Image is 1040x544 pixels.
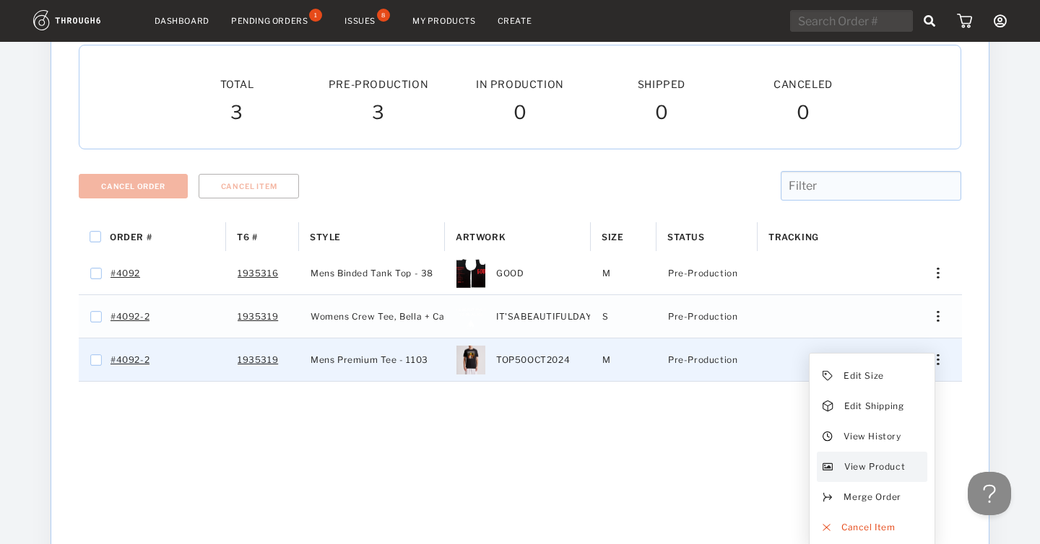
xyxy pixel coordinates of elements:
[496,307,644,326] span: IT'SABEAUTIFULDAYTOBEALIVE
[238,307,278,326] a: 1935319
[823,492,833,502] img: icon_mergeorder.6960c868.svg
[155,16,209,26] a: Dashboard
[310,232,341,242] span: Style
[655,101,669,127] span: 0
[456,259,485,288] img: 107af8d8-011b-4b1d-ad2d-2b0bf01be7c1-4XL.jpg
[937,268,939,278] img: meatball_vertical.0c7b41df.svg
[668,264,737,283] span: Pre-Production
[221,182,277,190] span: Cancel Item
[220,78,254,90] span: Total
[311,351,428,369] span: Mens Premium Tee - 1103
[496,351,570,369] span: TOP50OCT2024
[101,182,165,190] span: Cancel Order
[638,78,685,90] span: Shipped
[498,16,532,26] a: Create
[823,400,833,412] img: icon_edit_shipping.c166e1d9.svg
[844,367,883,385] span: Edit Size
[668,307,737,326] span: Pre-Production
[790,10,913,32] input: Search Order #
[231,14,323,27] a: Pending Orders1
[110,351,149,369] a: #4092-2
[496,264,524,283] span: GOOD
[79,338,962,382] div: Press SPACE to select this row.
[238,351,278,369] a: 1935319
[110,232,152,242] span: Order #
[844,488,901,506] span: Merge Order
[79,295,962,338] div: Press SPACE to select this row.
[844,427,901,446] span: View History
[968,472,1011,515] iframe: Toggle Customer Support
[329,78,428,90] span: Pre-Production
[937,354,939,365] img: meatball_vertical.0c7b41df.svg
[768,232,819,242] span: Tracking
[33,10,133,30] img: logo.1c10ca64.svg
[957,14,972,28] img: icon_cart.dab5cea1.svg
[823,431,833,442] img: icon_view_history.9f02cf25.svg
[110,307,149,326] a: #4092-2
[797,101,810,127] span: 0
[79,252,962,295] div: Press SPACE to select this row.
[372,101,385,127] span: 3
[602,232,623,242] span: Size
[841,518,896,537] span: Cancel Item
[377,9,390,22] div: 8
[823,524,830,531] img: icon_button_x_med_red.8fba4d5e.svg
[230,101,243,127] span: 3
[79,174,188,198] button: Cancel Order
[199,174,300,198] button: Cancel Item
[456,232,506,242] span: Artwork
[591,295,656,338] div: S
[456,302,485,331] img: 0c5ec150-2ef2-464d-9037-7b27427bb1b6.png
[773,78,833,90] span: Canceled
[344,16,376,26] div: Issues
[237,232,257,242] span: T6 #
[844,457,905,476] span: View Product
[456,346,485,374] img: 1584_Thumb_1d32169a244348df9d21f0dc39ae76a8-584-.png
[231,16,308,26] div: Pending Orders
[823,371,833,381] img: icon_edititem.c998d06a.svg
[311,264,433,283] span: Mens Binded Tank Top - 38
[476,78,564,90] span: In Production
[110,264,140,283] a: #4092
[311,307,498,326] span: Womens Crew Tee, Bella + Canvas - 2100
[591,338,656,381] div: M
[667,232,705,242] span: Status
[344,14,391,27] a: Issues8
[781,171,961,201] input: Filter
[412,16,476,26] a: My Products
[309,9,322,22] div: 1
[937,311,939,322] img: meatball_vertical.0c7b41df.svg
[591,252,656,294] div: M
[668,351,737,369] span: Pre-Production
[844,397,904,416] span: Edit Shipping
[513,101,527,127] span: 0
[238,264,278,283] a: 1935316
